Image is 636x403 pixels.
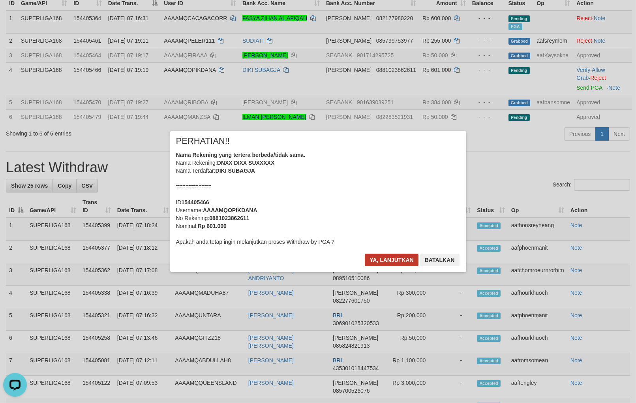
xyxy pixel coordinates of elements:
span: PERHATIAN!! [176,137,230,145]
b: AAAAMQOPIKDANA [203,207,257,213]
b: 0881023862611 [209,215,249,221]
b: 154405466 [182,199,209,205]
button: Open LiveChat chat widget [3,3,27,27]
b: DIKI SUBAGJA [216,168,255,174]
b: DNXX DIXX SUXXXXX [217,160,275,166]
b: Rp 601.000 [198,223,227,229]
div: Nama Rekening: Nama Terdaftar: =========== ID Username: No Rekening: Nominal: Apakah anda tetap i... [176,151,460,246]
button: Batalkan [420,254,460,266]
button: Ya, lanjutkan [365,254,418,266]
b: Nama Rekening yang tertera berbeda/tidak sama. [176,152,306,158]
